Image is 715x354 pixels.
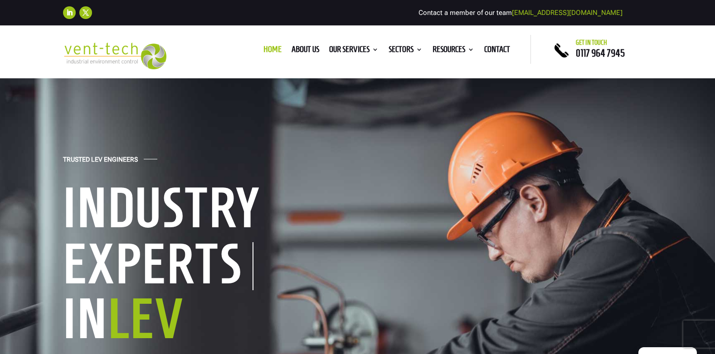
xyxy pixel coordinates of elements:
[79,6,92,19] a: Follow on X
[433,46,474,56] a: Resources
[389,46,423,56] a: Sectors
[63,6,76,19] a: Follow on LinkedIn
[576,39,607,46] span: Get in touch
[512,9,623,17] a: [EMAIL_ADDRESS][DOMAIN_NAME]
[63,156,138,168] h4: Trusted LEV Engineers
[292,46,319,56] a: About us
[484,46,510,56] a: Contact
[263,46,282,56] a: Home
[329,46,379,56] a: Our Services
[63,179,344,241] h1: Industry
[108,289,185,348] span: LEV
[576,48,625,58] a: 0117 964 7945
[418,9,623,17] span: Contact a member of our team
[63,290,344,352] h1: In
[63,43,167,69] img: 2023-09-27T08_35_16.549ZVENT-TECH---Clear-background
[63,242,253,290] h1: Experts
